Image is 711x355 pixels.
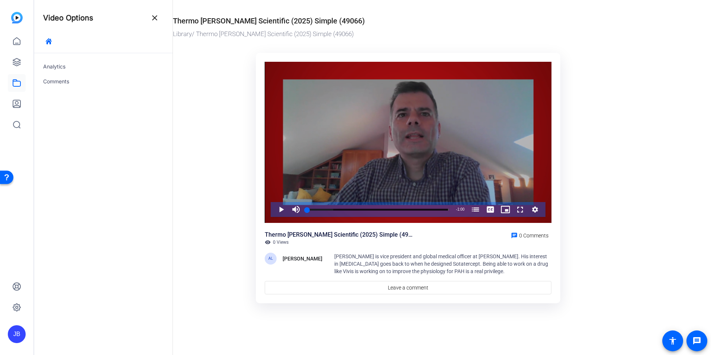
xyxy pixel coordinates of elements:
a: Leave a comment [265,281,551,294]
a: Library [173,30,192,38]
button: Chapters [468,202,483,217]
div: [PERSON_NAME] [283,254,322,263]
span: 0 Views [273,239,289,245]
div: Comments [34,74,173,89]
h4: Video Options [43,13,93,22]
div: Thermo [PERSON_NAME] Scientific (2025) Simple (49066) [173,15,365,26]
mat-icon: accessibility [668,336,677,345]
div: JB [8,325,26,343]
div: AL [265,253,277,265]
div: Progress Bar [307,209,449,211]
img: blue-gradient.svg [11,12,23,23]
span: 1:00 [457,207,464,211]
span: Leave a comment [388,284,428,292]
span: 0 Comments [519,233,548,239]
mat-icon: close [150,13,159,22]
mat-icon: chat [511,232,518,239]
div: Analytics [34,59,173,74]
div: Thermo [PERSON_NAME] Scientific (2025) Simple (49066) [265,230,414,239]
div: / Thermo [PERSON_NAME] Scientific (2025) Simple (49066) [173,29,640,39]
mat-icon: message [692,336,701,345]
button: Fullscreen [513,202,528,217]
button: Mute [289,202,303,217]
span: - [456,207,457,211]
button: Play [274,202,289,217]
div: Video Player [265,62,551,223]
mat-icon: visibility [265,239,271,245]
a: 0 Comments [508,230,551,239]
span: [PERSON_NAME] is vice president and global medical officer at [PERSON_NAME]. His interest in [MED... [334,253,548,274]
button: Picture-in-Picture [498,202,513,217]
button: Captions [483,202,498,217]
